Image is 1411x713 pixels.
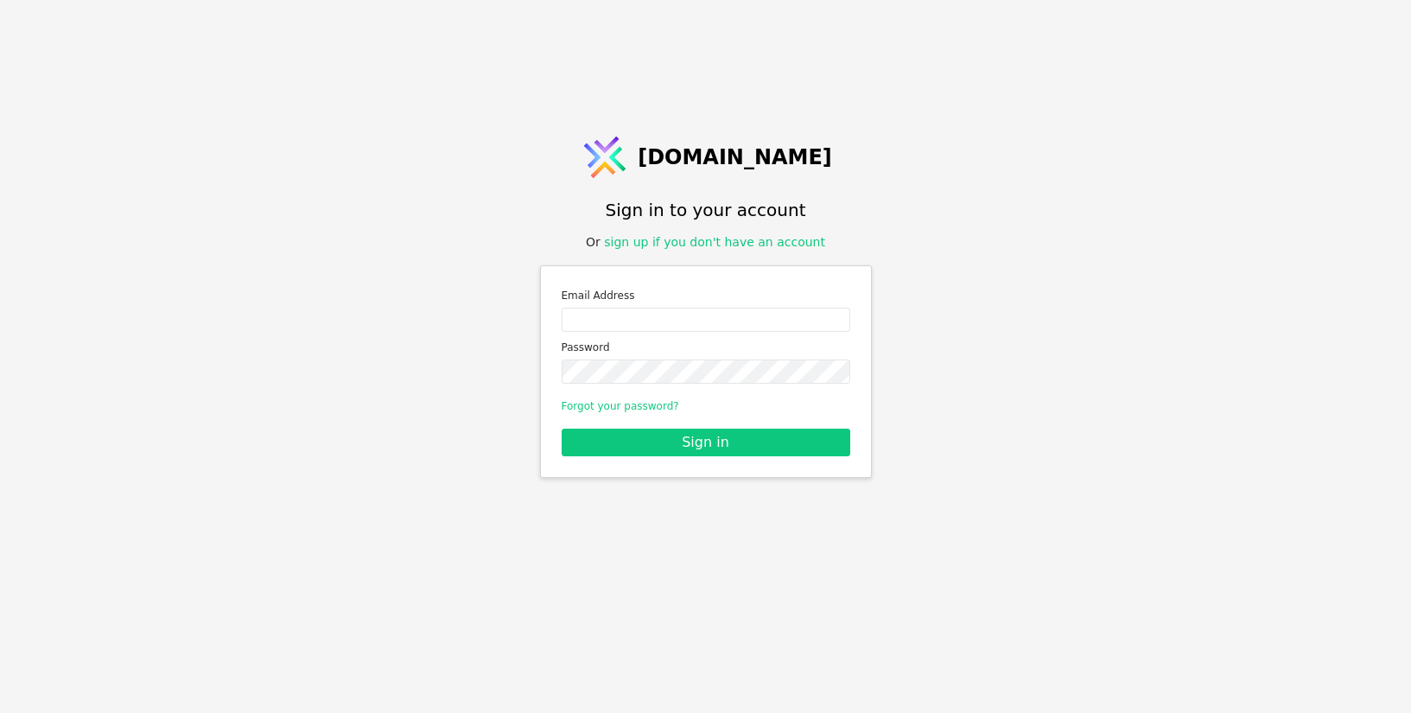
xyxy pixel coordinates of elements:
div: Or [586,233,825,251]
a: Forgot your password? [562,400,679,412]
a: [DOMAIN_NAME] [579,131,832,183]
input: Email address [562,308,850,332]
label: Password [562,339,850,356]
span: [DOMAIN_NAME] [638,142,832,173]
h1: Sign in to your account [605,197,805,223]
a: sign up if you don't have an account [604,235,825,249]
label: Email Address [562,287,850,304]
input: Password [562,360,850,384]
button: Sign in [562,429,850,456]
